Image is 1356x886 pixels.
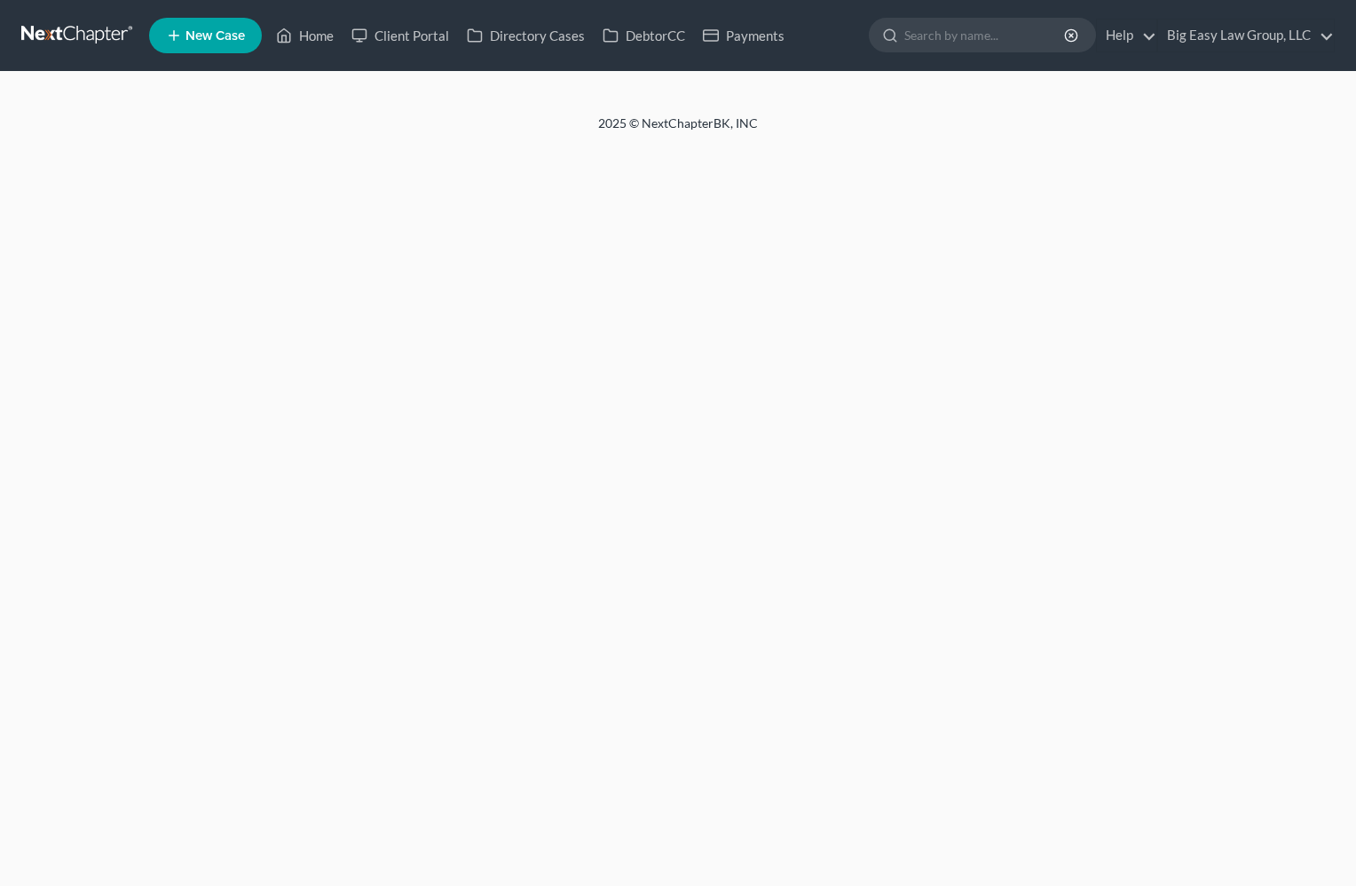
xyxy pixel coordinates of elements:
div: 2025 © NextChapterBK, INC [172,115,1184,146]
input: Search by name... [904,19,1067,51]
a: Big Easy Law Group, LLC [1158,20,1334,51]
a: Payments [694,20,793,51]
a: Directory Cases [458,20,594,51]
a: Client Portal [343,20,458,51]
a: Home [267,20,343,51]
a: DebtorCC [594,20,694,51]
span: New Case [185,29,245,43]
a: Help [1097,20,1156,51]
